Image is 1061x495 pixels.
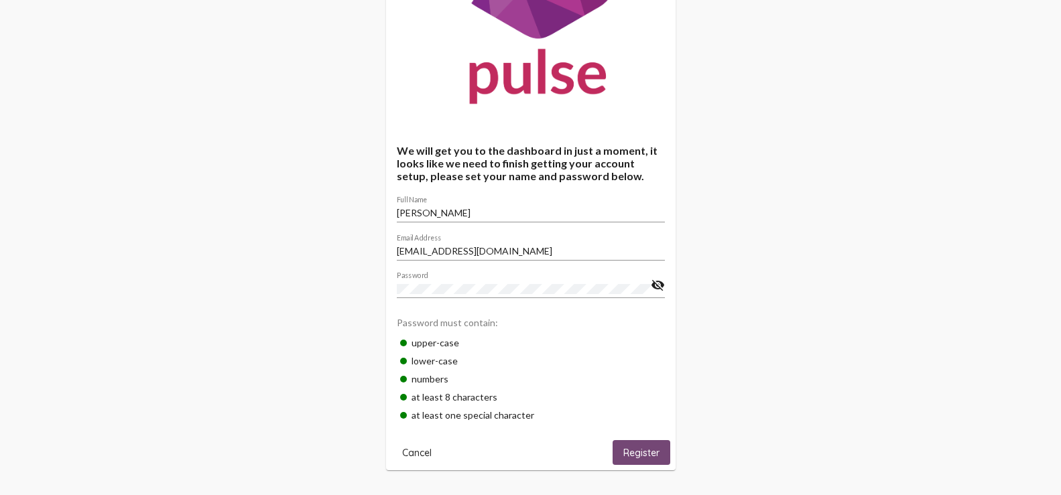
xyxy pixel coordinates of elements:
button: Cancel [391,440,442,465]
div: at least one special character [397,406,665,424]
div: lower-case [397,352,665,370]
h4: We will get you to the dashboard in just a moment, it looks like we need to finish getting your a... [397,144,665,182]
mat-icon: visibility_off [651,277,665,293]
div: numbers [397,370,665,388]
button: Register [613,440,670,465]
div: upper-case [397,334,665,352]
div: at least 8 characters [397,388,665,406]
div: Password must contain: [397,310,665,334]
span: Register [623,447,660,459]
span: Cancel [402,447,432,459]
